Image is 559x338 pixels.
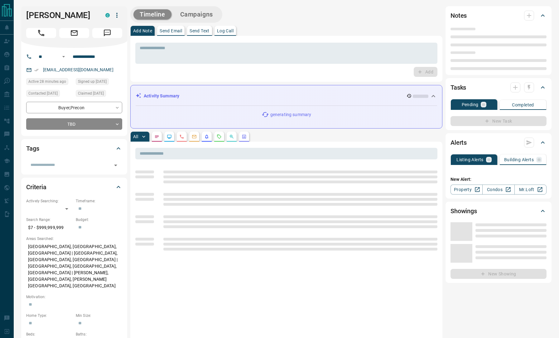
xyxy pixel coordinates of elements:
div: TBD [26,118,122,130]
div: Tags [26,141,122,156]
svg: Agent Actions [242,134,247,139]
p: Completed [512,103,534,107]
p: Activity Summary [144,93,179,99]
div: Activity Summary [136,90,437,102]
p: Log Call [217,29,234,33]
p: Send Email [160,29,182,33]
p: generating summary [270,111,311,118]
p: $7 - $999,999,999 [26,223,73,233]
div: Wed Aug 07 2024 [76,90,122,99]
span: Message [92,28,122,38]
span: Claimed [DATE] [78,90,104,96]
span: Contacted [DATE] [28,90,58,96]
p: Add Note [133,29,152,33]
div: Buyer , Precon [26,102,122,113]
p: Home Type: [26,313,73,318]
div: Criteria [26,180,122,195]
p: Motivation: [26,294,122,300]
div: Tasks [451,80,547,95]
span: Call [26,28,56,38]
p: [GEOGRAPHIC_DATA], [GEOGRAPHIC_DATA], [GEOGRAPHIC_DATA] | [GEOGRAPHIC_DATA], [GEOGRAPHIC_DATA], [... [26,242,122,291]
p: Search Range: [26,217,73,223]
p: Timeframe: [76,198,122,204]
p: Listing Alerts [456,157,484,162]
h1: [PERSON_NAME] [26,10,96,20]
svg: Listing Alerts [204,134,209,139]
svg: Email Verified [34,68,39,72]
div: Tue Aug 06 2024 [76,78,122,87]
div: Showings [451,204,547,218]
svg: Opportunities [229,134,234,139]
p: New Alert: [451,176,547,183]
div: Notes [451,8,547,23]
div: Alerts [451,135,547,150]
span: Email [59,28,89,38]
span: Signed up [DATE] [78,78,107,85]
button: Open [60,53,67,60]
p: Beds: [26,331,73,337]
span: Active 28 minutes ago [28,78,66,85]
p: Baths: [76,331,122,337]
svg: Notes [154,134,159,139]
p: Min Size: [76,313,122,318]
h2: Alerts [451,138,467,148]
svg: Lead Browsing Activity [167,134,172,139]
a: Mr.Loft [514,185,547,195]
a: Condos [482,185,514,195]
svg: Calls [179,134,184,139]
button: Campaigns [174,9,219,20]
div: Thu Aug 07 2025 [26,90,73,99]
p: Pending [462,102,479,107]
button: Open [111,161,120,170]
p: Send Text [190,29,210,33]
h2: Tags [26,143,39,153]
a: [EMAIL_ADDRESS][DOMAIN_NAME] [43,67,113,72]
h2: Criteria [26,182,46,192]
a: Property [451,185,483,195]
h2: Showings [451,206,477,216]
svg: Requests [217,134,222,139]
p: Budget: [76,217,122,223]
div: Sat Aug 16 2025 [26,78,73,87]
h2: Notes [451,11,467,21]
button: Timeline [133,9,171,20]
h2: Tasks [451,82,466,92]
p: Actively Searching: [26,198,73,204]
p: Areas Searched: [26,236,122,242]
div: condos.ca [105,13,110,17]
p: Building Alerts [504,157,534,162]
p: All [133,134,138,139]
svg: Emails [192,134,197,139]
